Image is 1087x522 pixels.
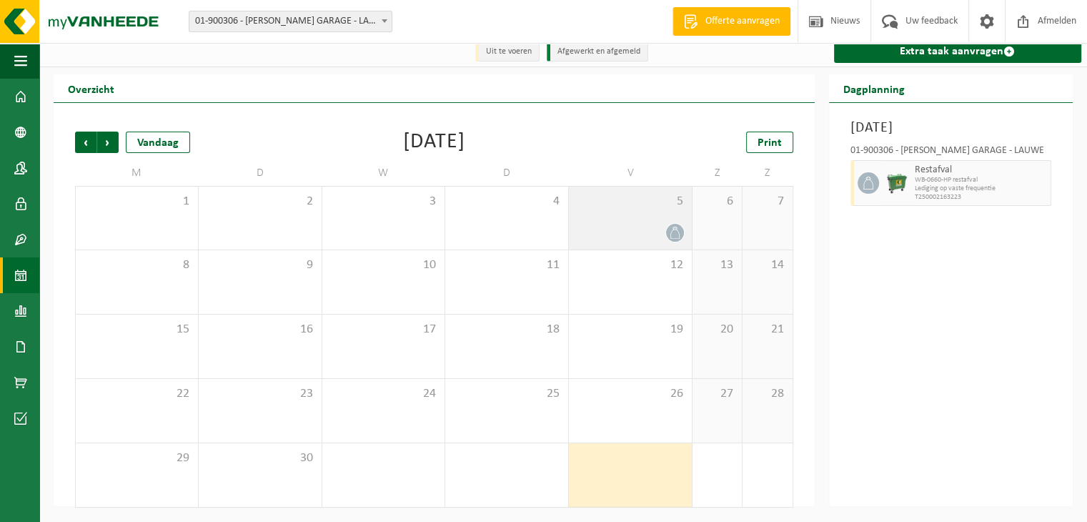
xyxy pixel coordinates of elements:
span: Print [758,137,782,149]
span: Volgende [97,132,119,153]
h2: Dagplanning [829,74,919,102]
td: Z [743,160,793,186]
span: 24 [329,386,438,402]
span: 25 [452,386,561,402]
h2: Overzicht [54,74,129,102]
span: 22 [83,386,191,402]
span: 19 [576,322,685,338]
span: 4 [452,194,561,210]
li: Uit te voeren [475,42,540,61]
div: 01-900306 - [PERSON_NAME] GARAGE - LAUWE [850,146,1052,160]
span: 2 [206,194,314,210]
img: WB-0660-HPE-GN-01 [886,172,908,194]
span: 1 [83,194,191,210]
span: 30 [206,450,314,466]
span: Vorige [75,132,96,153]
span: 8 [83,257,191,273]
h3: [DATE] [850,117,1052,139]
span: 28 [750,386,785,402]
span: 23 [206,386,314,402]
span: 12 [576,257,685,273]
span: 13 [700,257,735,273]
span: 9 [206,257,314,273]
span: Offerte aanvragen [702,14,783,29]
span: Restafval [915,164,1048,176]
span: 10 [329,257,438,273]
span: 20 [700,322,735,338]
span: 6 [700,194,735,210]
span: 14 [750,257,785,273]
a: Extra taak aanvragen [834,40,1082,63]
span: WB-0660-HP restafval [915,176,1048,184]
li: Afgewerkt en afgemeld [547,42,648,61]
td: M [75,160,199,186]
span: 26 [576,386,685,402]
span: 5 [576,194,685,210]
td: D [199,160,322,186]
span: 29 [83,450,191,466]
span: 17 [329,322,438,338]
span: 18 [452,322,561,338]
div: Vandaag [126,132,190,153]
td: W [322,160,446,186]
span: Lediging op vaste frequentie [915,184,1048,193]
td: D [445,160,569,186]
span: 15 [83,322,191,338]
span: 21 [750,322,785,338]
span: 7 [750,194,785,210]
span: 01-900306 - DEMAN PAUL GARAGE - LAUWE [189,11,392,31]
span: 16 [206,322,314,338]
span: 27 [700,386,735,402]
a: Offerte aanvragen [672,7,790,36]
td: Z [693,160,743,186]
td: V [569,160,693,186]
div: [DATE] [403,132,465,153]
span: T250002163223 [915,193,1048,202]
span: 01-900306 - DEMAN PAUL GARAGE - LAUWE [189,11,392,32]
span: 11 [452,257,561,273]
span: 3 [329,194,438,210]
a: Print [746,132,793,153]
